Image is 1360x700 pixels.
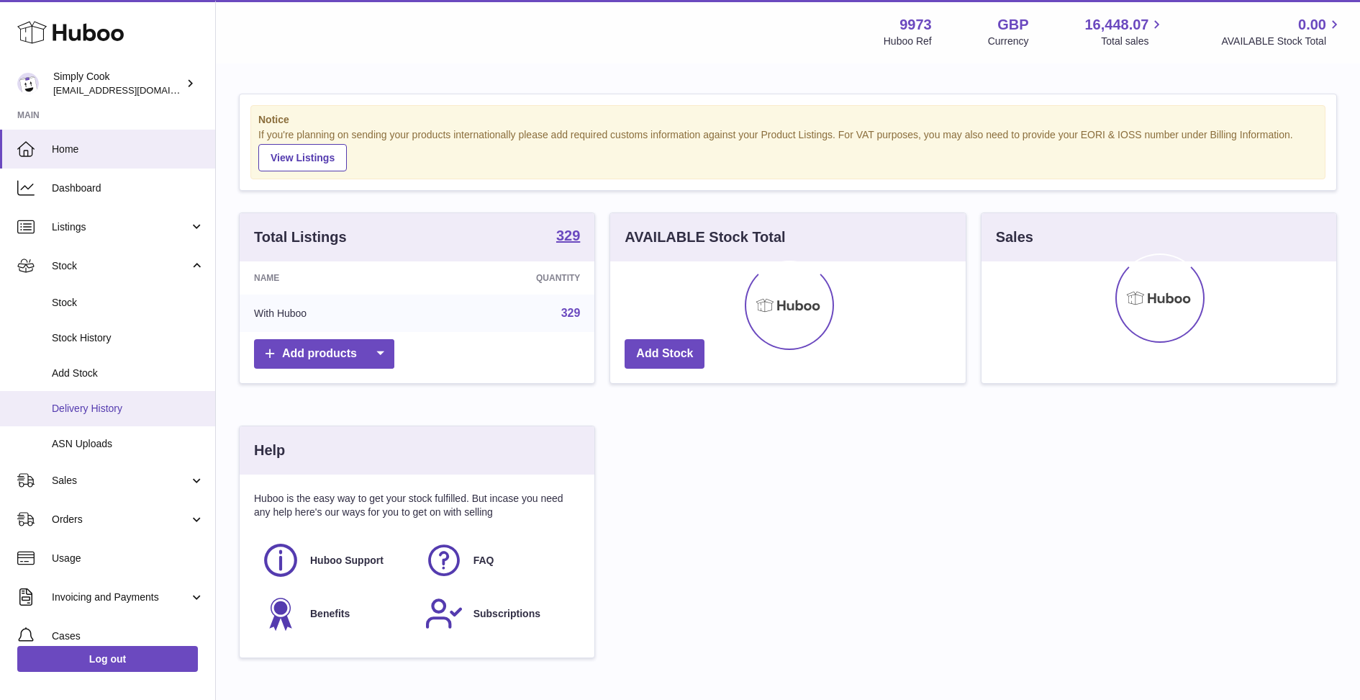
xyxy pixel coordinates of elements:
[17,73,39,94] img: internalAdmin-9973@internal.huboo.com
[52,513,189,526] span: Orders
[258,128,1318,171] div: If you're planning on sending your products internationally please add required customs informati...
[52,367,204,380] span: Add Stock
[254,441,285,460] h3: Help
[1221,35,1343,48] span: AVAILABLE Stock Total
[997,15,1028,35] strong: GBP
[884,35,932,48] div: Huboo Ref
[1101,35,1165,48] span: Total sales
[561,307,581,319] a: 329
[899,15,932,35] strong: 9973
[625,339,704,369] a: Add Stock
[427,261,594,295] th: Quantity
[261,594,410,633] a: Benefits
[258,113,1318,127] strong: Notice
[310,607,350,621] span: Benefits
[1298,15,1326,35] span: 0.00
[52,220,189,234] span: Listings
[52,181,204,195] span: Dashboard
[556,228,580,243] strong: 329
[1084,15,1148,35] span: 16,448.07
[52,259,189,273] span: Stock
[473,554,494,567] span: FAQ
[52,143,204,156] span: Home
[52,331,204,345] span: Stock History
[258,144,347,171] a: View Listings
[52,437,204,451] span: ASN Uploads
[52,629,204,643] span: Cases
[53,84,212,96] span: [EMAIL_ADDRESS][DOMAIN_NAME]
[988,35,1029,48] div: Currency
[425,541,574,580] a: FAQ
[1084,15,1165,48] a: 16,448.07 Total sales
[1221,15,1343,48] a: 0.00 AVAILABLE Stock Total
[473,607,540,621] span: Subscriptions
[261,541,410,580] a: Huboo Support
[52,402,204,416] span: Delivery History
[556,228,580,246] a: 329
[996,228,1033,247] h3: Sales
[254,228,347,247] h3: Total Listings
[625,228,785,247] h3: AVAILABLE Stock Total
[52,474,189,488] span: Sales
[240,295,427,332] td: With Huboo
[52,591,189,604] span: Invoicing and Payments
[240,261,427,295] th: Name
[254,339,394,369] a: Add products
[425,594,574,633] a: Subscriptions
[52,552,204,565] span: Usage
[17,646,198,672] a: Log out
[52,296,204,310] span: Stock
[254,492,580,519] p: Huboo is the easy way to get your stock fulfilled. But incase you need any help here's our ways f...
[53,70,183,97] div: Simply Cook
[310,554,384,567] span: Huboo Support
